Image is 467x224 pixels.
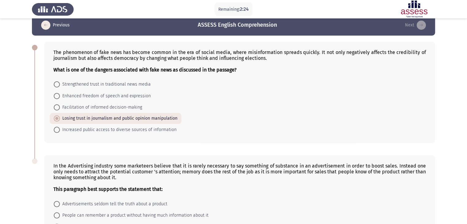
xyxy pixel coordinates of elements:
span: Increased public access to diverse sources of information [60,126,177,133]
img: Assessment logo of ASSESS English Language Assessment (3 Module) (Ba - IB) [393,1,435,18]
div: The phenomenon of fake news has become common in the era of social media, where misinformation sp... [53,49,426,73]
span: Advertisements seldom tell the truth about a product [60,200,167,208]
img: Assess Talent Management logo [32,1,74,18]
button: load previous page [39,20,72,30]
button: load next page [403,20,428,30]
span: Losing trust in journalism and public opinion manipulation [60,115,177,122]
p: Remaining: [218,6,249,13]
span: Enhanced freedom of speech and expression [60,92,151,100]
b: This paragraph best supports the statement that: [53,186,163,192]
div: In the Advertising industry some marketeers believe that it is rarely necessary to say something ... [53,163,426,192]
span: Strengthened trust in traditional news media [60,81,151,88]
span: 2:24 [240,6,249,12]
h3: ASSESS English Comprehension [198,21,277,29]
b: What is one of the dangers associated with fake news as discussed in the passage? [53,67,236,73]
span: People can remember a product without having much information about it [60,212,208,219]
span: Facilitation of informed decision-making [60,104,142,111]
